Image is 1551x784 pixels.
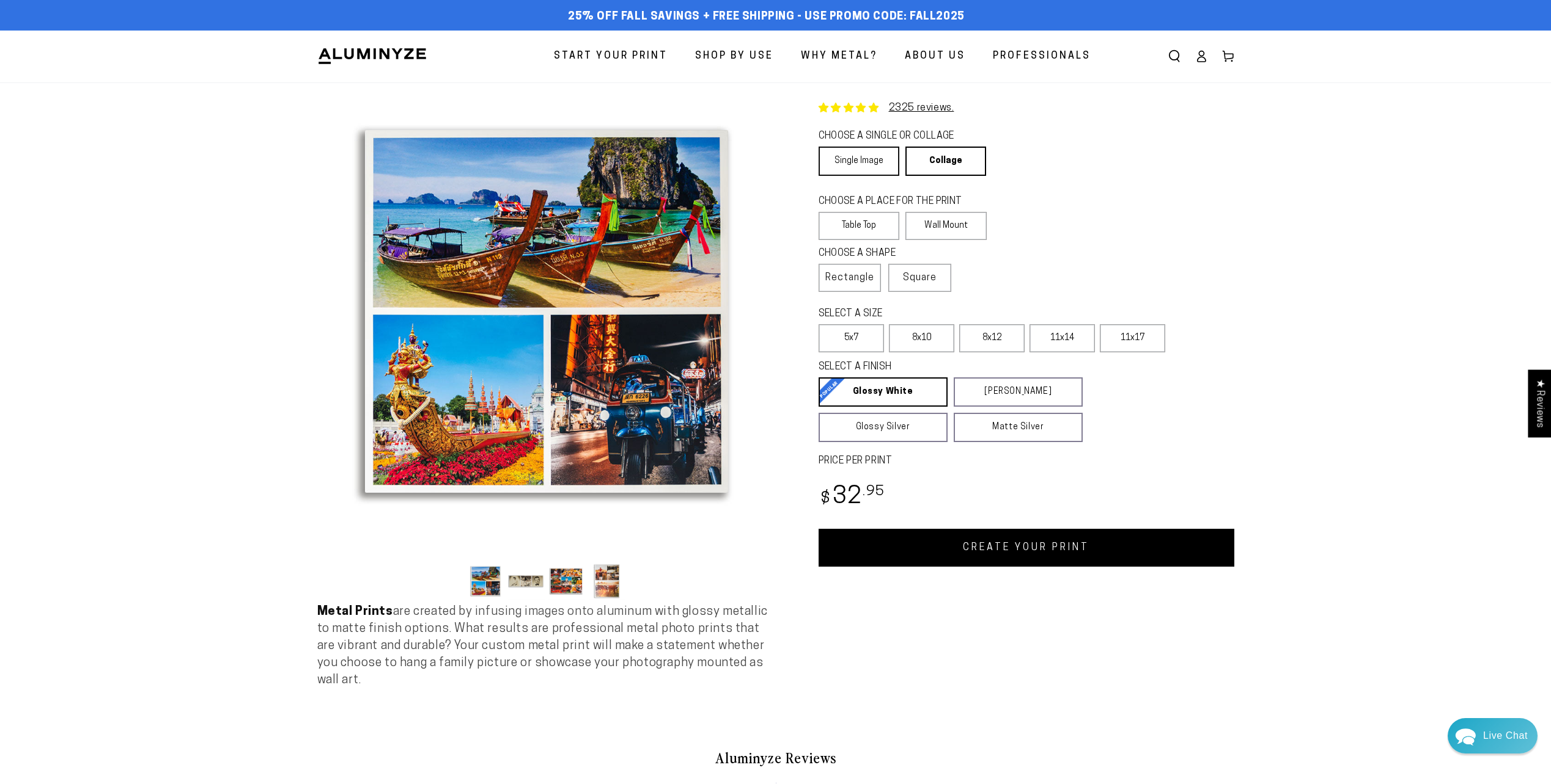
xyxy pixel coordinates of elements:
[545,40,677,73] a: Start Your Print
[993,48,1091,65] span: Professionals
[819,307,1063,321] legend: SELECT A SIZE
[1528,369,1551,437] div: Click to open Judge.me floating reviews tab
[819,147,899,176] a: Single Image
[905,48,965,65] span: About Us
[686,40,783,73] a: Shop By Use
[819,195,976,209] legend: CHOOSE A PLACE FOR THE PRINT
[317,47,427,65] img: Aluminyze
[954,413,1083,442] a: Matte Silver
[792,40,886,73] a: Why Metal?
[468,562,504,600] button: Load image 1 in gallery view
[568,10,965,24] span: 25% off FALL Savings + Free Shipping - Use Promo Code: FALL2025
[819,529,1234,567] a: CREATE YOUR PRINT
[825,270,874,285] span: Rectangle
[954,377,1083,407] a: [PERSON_NAME]
[819,485,885,509] bdi: 32
[819,413,948,442] a: Glossy Silver
[548,562,585,600] button: Load image 3 in gallery view
[863,485,885,499] sup: .95
[1161,43,1188,70] summary: Search our site
[819,454,1234,468] label: PRICE PER PRINT
[819,324,884,352] label: 5x7
[819,212,900,240] label: Table Top
[508,562,545,600] button: Load image 2 in gallery view
[1448,718,1538,753] div: Chat widget toggle
[1483,718,1528,753] div: Contact Us Directly
[317,606,393,618] strong: Metal Prints
[819,377,948,407] a: Glossy White
[905,212,987,240] label: Wall Mount
[984,40,1100,73] a: Professionals
[317,606,768,686] span: are created by infusing images onto aluminum with glossy metallic to matte finish options. What r...
[801,48,877,65] span: Why Metal?
[905,147,986,176] a: Collage
[889,324,954,352] label: 8x10
[889,103,954,113] a: 2325 reviews.
[419,747,1133,768] h2: Aluminyze Reviews
[589,562,625,600] button: Load image 4 in gallery view
[820,491,831,507] span: $
[554,48,668,65] span: Start Your Print
[317,82,776,603] media-gallery: Gallery Viewer
[959,324,1025,352] label: 8x12
[903,270,937,285] span: Square
[896,40,974,73] a: About Us
[1100,324,1165,352] label: 11x17
[1030,324,1095,352] label: 11x14
[819,129,975,143] legend: CHOOSE A SINGLE OR COLLAGE
[695,48,773,65] span: Shop By Use
[819,360,1053,374] legend: SELECT A FINISH
[819,247,940,261] legend: CHOOSE A SHAPE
